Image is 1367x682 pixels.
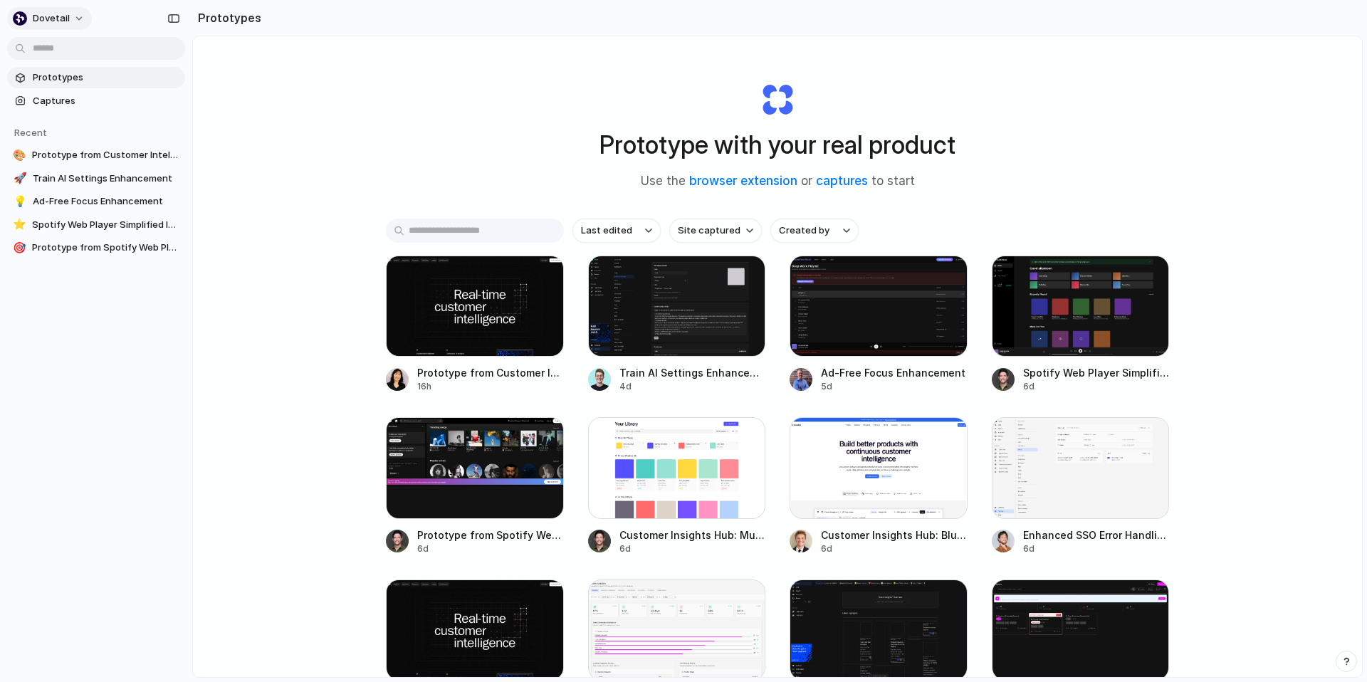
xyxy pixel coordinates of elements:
[619,542,766,555] div: 6d
[821,542,968,555] div: 6d
[821,380,968,393] div: 5d
[689,174,797,188] a: browser extension
[779,224,829,238] span: Created by
[588,256,766,393] a: Train AI Settings EnhancementTrain AI Settings Enhancement4d
[7,191,185,212] a: 💡Ad-Free Focus Enhancement
[770,219,859,243] button: Created by
[7,168,185,189] a: 🚀Train AI Settings Enhancement
[33,172,179,186] span: Train AI Settings Enhancement
[619,380,766,393] div: 4d
[7,214,185,236] a: ⭐Spotify Web Player Simplified Interface
[816,174,868,188] a: captures
[790,256,968,393] a: Ad-Free Focus EnhancementAd-Free Focus Enhancement5d
[992,417,1170,555] a: Enhanced SSO Error Handling for DovetailEnhanced SSO Error Handling for Dovetail6d
[588,417,766,555] a: Customer Insights Hub: Music Organization EnhancementsCustomer Insights Hub: Music Organization E...
[417,528,564,542] span: Prototype from Spotify Web Player
[619,528,766,542] span: Customer Insights Hub: Music Organization Enhancements
[33,11,70,26] span: dovetail
[13,172,27,186] div: 🚀
[192,9,261,26] h2: Prototypes
[7,7,92,30] button: dovetail
[32,148,179,162] span: Prototype from Customer Intelligence System
[13,194,27,209] div: 💡
[599,126,955,164] h1: Prototype with your real product
[33,194,179,209] span: Ad-Free Focus Enhancement
[1023,528,1170,542] span: Enhanced SSO Error Handling for Dovetail
[1023,542,1170,555] div: 6d
[641,172,915,191] span: Use the or to start
[33,94,179,108] span: Captures
[992,256,1170,393] a: Spotify Web Player Simplified InterfaceSpotify Web Player Simplified Interface6d
[572,219,661,243] button: Last edited
[619,365,766,380] span: Train AI Settings Enhancement
[386,417,564,555] a: Prototype from Spotify Web PlayerPrototype from Spotify Web Player6d
[790,417,968,555] a: Customer Insights Hub: Blue ButtonsCustomer Insights Hub: Blue Buttons6d
[32,241,179,255] span: Prototype from Spotify Web Player
[669,219,762,243] button: Site captured
[7,67,185,88] a: Prototypes
[7,145,185,166] a: 🎨Prototype from Customer Intelligence System
[417,365,564,380] span: Prototype from Customer Intelligence System
[7,237,185,258] a: 🎯Prototype from Spotify Web Player
[1023,365,1170,380] span: Spotify Web Player Simplified Interface
[417,380,564,393] div: 16h
[33,70,179,85] span: Prototypes
[13,148,26,162] div: 🎨
[13,241,26,255] div: 🎯
[13,218,26,232] div: ⭐
[7,90,185,112] a: Captures
[386,256,564,393] a: Prototype from Customer Intelligence SystemPrototype from Customer Intelligence System16h
[821,365,968,380] span: Ad-Free Focus Enhancement
[32,218,179,232] span: Spotify Web Player Simplified Interface
[581,224,632,238] span: Last edited
[678,224,740,238] span: Site captured
[1023,380,1170,393] div: 6d
[14,127,47,138] span: Recent
[821,528,968,542] span: Customer Insights Hub: Blue Buttons
[417,542,564,555] div: 6d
